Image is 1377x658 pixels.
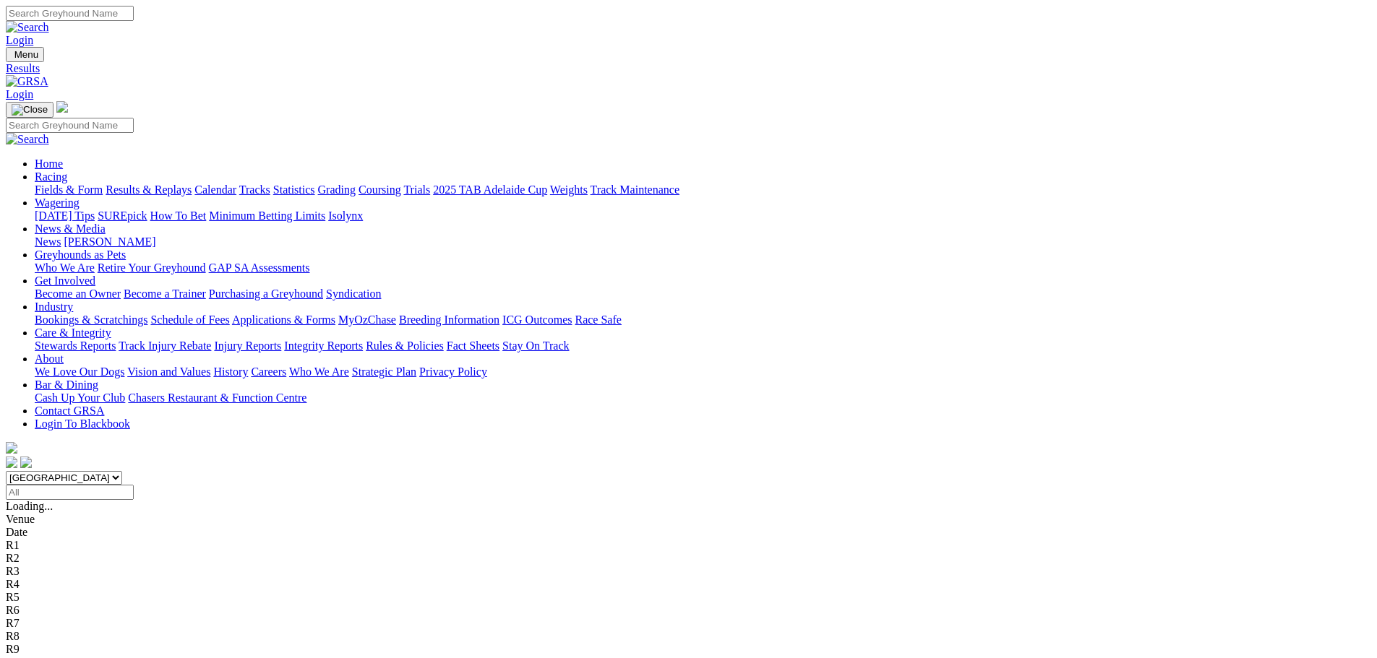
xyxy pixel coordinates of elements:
span: Menu [14,49,38,60]
input: Search [6,6,134,21]
a: [PERSON_NAME] [64,235,155,248]
a: Fact Sheets [447,339,499,352]
div: Date [6,526,1371,539]
a: Results & Replays [106,183,192,196]
a: Weights [550,183,588,196]
a: Login [6,88,33,100]
div: News & Media [35,235,1371,248]
a: Retire Your Greyhound [98,261,206,274]
a: Breeding Information [399,313,499,326]
a: Racing [35,170,67,183]
a: Rules & Policies [366,339,444,352]
a: Wagering [35,196,80,209]
div: R4 [6,578,1371,591]
div: Racing [35,183,1371,196]
a: How To Bet [150,209,207,222]
img: Close [12,104,48,116]
a: Careers [251,365,286,378]
a: Strategic Plan [352,365,416,378]
img: logo-grsa-white.png [56,101,68,113]
a: Purchasing a Greyhound [209,287,323,300]
a: Bar & Dining [35,378,98,391]
a: Integrity Reports [284,339,363,352]
div: Bar & Dining [35,391,1371,404]
div: R2 [6,552,1371,565]
a: Statistics [273,183,315,196]
a: Become an Owner [35,287,121,300]
div: R3 [6,565,1371,578]
a: We Love Our Dogs [35,365,124,378]
a: Minimum Betting Limits [209,209,325,222]
div: Get Involved [35,287,1371,300]
a: Fields & Form [35,183,103,196]
img: facebook.svg [6,456,17,468]
a: Stewards Reports [35,339,116,352]
a: Trials [403,183,430,196]
div: R9 [6,643,1371,656]
a: Greyhounds as Pets [35,248,126,261]
a: Tracks [239,183,270,196]
a: Injury Reports [214,339,281,352]
input: Select date [6,485,134,500]
a: Track Injury Rebate [119,339,211,352]
a: Chasers Restaurant & Function Centre [128,391,306,404]
a: GAP SA Assessments [209,261,310,274]
a: Industry [35,300,73,313]
div: Greyhounds as Pets [35,261,1371,274]
button: Toggle navigation [6,47,44,62]
a: Who We Are [35,261,95,274]
a: Home [35,157,63,170]
a: Who We Are [289,365,349,378]
a: Login To Blackbook [35,417,130,430]
a: Results [6,62,1371,75]
a: Care & Integrity [35,326,111,339]
a: [DATE] Tips [35,209,95,222]
a: SUREpick [98,209,147,222]
a: ICG Outcomes [502,313,572,326]
a: Calendar [194,183,236,196]
a: Vision and Values [127,365,210,378]
a: Privacy Policy [419,365,487,378]
a: MyOzChase [338,313,396,326]
div: R1 [6,539,1371,552]
a: History [213,365,248,378]
div: About [35,365,1371,378]
img: logo-grsa-white.png [6,442,17,454]
img: twitter.svg [20,456,32,468]
div: Wagering [35,209,1371,222]
a: Get Involved [35,274,95,287]
a: News & Media [35,222,106,235]
input: Search [6,118,134,133]
div: Care & Integrity [35,339,1371,352]
a: News [35,235,61,248]
img: GRSA [6,75,48,88]
a: Grading [318,183,356,196]
a: Syndication [326,287,381,300]
a: Cash Up Your Club [35,391,125,404]
img: Search [6,21,49,34]
div: R5 [6,591,1371,604]
a: Race Safe [575,313,621,326]
button: Toggle navigation [6,102,53,118]
div: R7 [6,617,1371,630]
div: Venue [6,513,1371,526]
a: Contact GRSA [35,404,104,417]
a: Schedule of Fees [150,313,229,326]
a: Coursing [359,183,401,196]
a: 2025 TAB Adelaide Cup [433,183,547,196]
div: Industry [35,313,1371,326]
span: Loading... [6,500,53,512]
a: Bookings & Scratchings [35,313,147,326]
div: R8 [6,630,1371,643]
a: Track Maintenance [591,183,679,196]
a: Stay On Track [502,339,569,352]
a: Isolynx [328,209,363,222]
div: R6 [6,604,1371,617]
img: Search [6,133,49,146]
a: Applications & Forms [232,313,335,326]
a: Become a Trainer [124,287,206,300]
a: Login [6,34,33,46]
a: About [35,352,64,365]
